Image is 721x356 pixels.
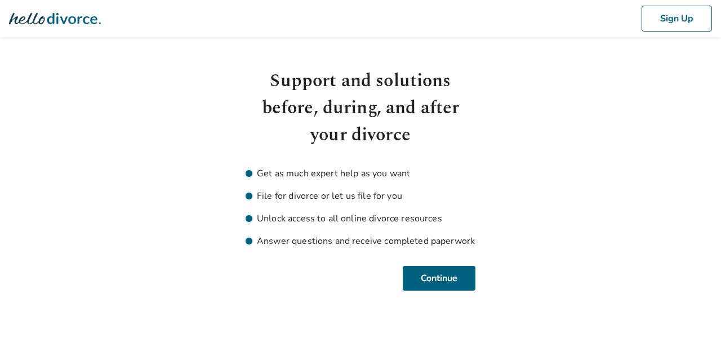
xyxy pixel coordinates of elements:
li: Answer questions and receive completed paperwork [246,234,475,248]
button: Sign Up [642,6,712,32]
button: Continue [403,266,475,291]
li: Get as much expert help as you want [246,167,475,180]
li: File for divorce or let us file for you [246,189,475,203]
h1: Support and solutions before, during, and after your divorce [246,68,475,149]
li: Unlock access to all online divorce resources [246,212,475,225]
